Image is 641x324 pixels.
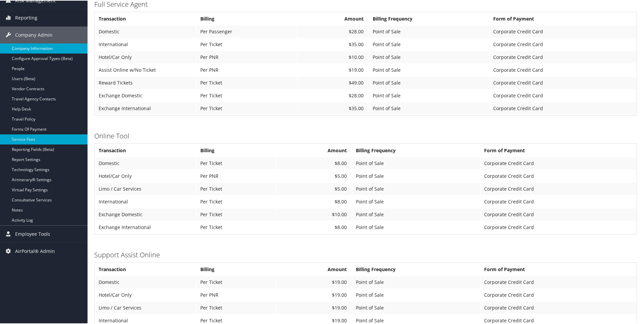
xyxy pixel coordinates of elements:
td: Per Ticket [197,301,275,313]
td: Limo / Car Services [95,301,196,313]
td: Point of Sale [352,182,480,194]
td: Point of Sale [352,208,480,220]
th: Billing [197,263,275,275]
td: Corporate Credit Card [481,169,636,182]
th: Amount [276,144,352,156]
td: Corporate Credit Card [490,89,636,101]
td: International [95,38,196,50]
td: Corporate Credit Card [490,76,636,88]
td: Assist Online w/No Ticket [95,63,196,75]
th: Transaction [95,144,196,156]
td: Per Ticket [197,195,275,207]
td: Per Ticket [197,182,275,194]
td: Point of Sale [352,301,480,313]
td: $49.00 [298,76,369,88]
th: Billing [197,12,297,24]
td: Corporate Credit Card [490,63,636,75]
td: Corporate Credit Card [481,208,636,220]
td: Limo / Car Services [95,182,196,194]
td: Hotel/Car Only [95,51,196,63]
td: Point of Sale [352,276,480,288]
td: Point of Sale [369,89,489,101]
td: $28.00 [298,89,369,101]
h3: Online Tool [94,131,637,140]
td: $10.00 [276,208,352,220]
td: Corporate Credit Card [481,157,636,169]
td: Exchange International [95,221,196,233]
td: $8.00 [276,157,352,169]
td: Point of Sale [352,169,480,182]
td: Per PNR [197,51,297,63]
td: Per PNR [197,288,275,300]
td: Point of Sale [369,51,489,63]
td: Point of Sale [369,38,489,50]
td: $35.00 [298,38,369,50]
td: $28.00 [298,25,369,37]
th: Billing Frequency [352,263,480,275]
th: Form of Payment [481,263,636,275]
td: Point of Sale [352,157,480,169]
td: Per Ticket [197,276,275,288]
td: International [95,195,196,207]
td: Hotel/Car Only [95,288,196,300]
th: Transaction [95,263,196,275]
td: Per Ticket [197,208,275,220]
th: Amount [276,263,352,275]
h3: Support Assist Online [94,250,637,259]
td: Point of Sale [369,102,489,114]
td: $19.00 [276,276,352,288]
th: Form of Payment [481,144,636,156]
td: Point of Sale [369,76,489,88]
td: $5.00 [276,182,352,194]
td: Corporate Credit Card [481,301,636,313]
td: Point of Sale [352,195,480,207]
td: $5.00 [276,169,352,182]
td: $10.00 [298,51,369,63]
td: Domestic [95,25,196,37]
td: Point of Sale [369,25,489,37]
td: Reward Tickets [95,76,196,88]
td: Per Ticket [197,76,297,88]
td: $19.00 [276,288,352,300]
td: Point of Sale [352,221,480,233]
td: Hotel/Car Only [95,169,196,182]
span: AirPortal® Admin [15,242,55,259]
td: $8.00 [276,221,352,233]
td: Corporate Credit Card [490,102,636,114]
td: $35.00 [298,102,369,114]
td: $19.00 [276,301,352,313]
td: Corporate Credit Card [481,221,636,233]
td: Corporate Credit Card [490,25,636,37]
td: Per Ticket [197,221,275,233]
td: Corporate Credit Card [490,38,636,50]
td: Exchange Domestic [95,208,196,220]
td: Exchange Domestic [95,89,196,101]
td: Domestic [95,157,196,169]
span: Company Admin [15,26,53,43]
td: Corporate Credit Card [481,182,636,194]
td: Per Passenger [197,25,297,37]
th: Amount [298,12,369,24]
th: Transaction [95,12,196,24]
td: Corporate Credit Card [481,276,636,288]
td: Point of Sale [369,63,489,75]
td: Domestic [95,276,196,288]
td: Point of Sale [352,288,480,300]
td: Per Ticket [197,157,275,169]
td: Per Ticket [197,38,297,50]
th: Billing Frequency [352,144,480,156]
td: Corporate Credit Card [481,288,636,300]
td: Per PNR [197,63,297,75]
td: $19.00 [298,63,369,75]
td: Per Ticket [197,102,297,114]
td: Corporate Credit Card [481,195,636,207]
span: Reporting [15,9,37,26]
td: Exchange International [95,102,196,114]
th: Billing [197,144,275,156]
th: Billing Frequency [369,12,489,24]
span: Employee Tools [15,225,50,242]
td: $8.00 [276,195,352,207]
td: Corporate Credit Card [490,51,636,63]
td: Per Ticket [197,89,297,101]
th: Form of Payment [490,12,636,24]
